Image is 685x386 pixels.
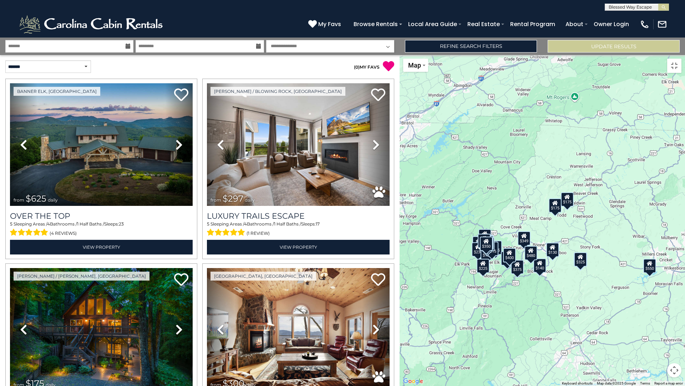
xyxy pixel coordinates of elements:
a: View Property [10,240,193,254]
div: $185 [481,246,493,260]
a: Rental Program [507,18,559,30]
div: $349 [518,231,531,246]
a: [PERSON_NAME] / Blowing Rock, [GEOGRAPHIC_DATA] [210,87,345,96]
span: 1 Half Baths / [77,221,104,227]
div: $175 [561,192,574,207]
div: $350 [480,237,493,251]
a: Local Area Guide [405,18,461,30]
span: 1 Half Baths / [274,221,301,227]
img: White-1-2.png [18,14,166,35]
div: $550 [643,259,656,273]
span: 17 [316,221,320,227]
span: $297 [223,193,243,204]
a: Over The Top [10,211,193,221]
a: Terms [640,381,650,385]
a: Banner Elk, [GEOGRAPHIC_DATA] [14,87,100,96]
span: 0 [355,64,358,70]
div: $400 [503,248,516,262]
div: $175 [549,198,562,213]
img: thumbnail_168695581.jpeg [207,83,390,206]
span: from [210,197,221,203]
div: Sleeping Areas / Bathrooms / Sleeps: [207,221,390,238]
a: View Property [207,240,390,254]
div: $480 [524,246,537,260]
img: mail-regular-white.png [657,19,667,29]
span: 5 [207,221,209,227]
div: $425 [478,234,491,248]
img: Google [401,377,425,386]
button: Toggle fullscreen view [667,59,681,73]
div: Sleeping Areas / Bathrooms / Sleeps: [10,221,193,238]
a: [PERSON_NAME] / [PERSON_NAME], [GEOGRAPHIC_DATA] [14,272,149,281]
img: phone-regular-white.png [640,19,650,29]
a: Add to favorites [174,272,188,288]
span: Map data ©2025 Google [597,381,636,385]
a: About [562,18,587,30]
span: daily [245,197,255,203]
div: $230 [472,242,484,257]
span: 5 [10,221,12,227]
div: $130 [546,243,559,257]
div: $290 [472,236,485,251]
button: Map camera controls [667,363,681,377]
a: [GEOGRAPHIC_DATA], [GEOGRAPHIC_DATA] [210,272,316,281]
div: $125 [478,229,491,243]
button: Keyboard shortcuts [562,381,593,386]
a: Report a map error [654,381,683,385]
span: daily [48,197,58,203]
span: 23 [119,221,124,227]
span: (1 review) [247,229,270,238]
span: 4 [244,221,247,227]
a: Refine Search Filters [405,40,537,53]
span: 4 [47,221,50,227]
a: Owner Login [590,18,633,30]
a: My Favs [308,20,343,29]
button: Update Results [548,40,680,53]
span: from [14,197,24,203]
span: My Favs [318,20,341,29]
div: $225 [477,259,489,273]
div: $325 [574,252,587,267]
a: Add to favorites [371,88,385,103]
a: Luxury Trails Escape [207,211,390,221]
div: $625 [489,241,502,255]
span: ( ) [354,64,360,70]
a: Real Estate [464,18,503,30]
span: (4 reviews) [50,229,77,238]
a: (0)MY FAVS [354,64,380,70]
span: Map [408,61,421,69]
div: $140 [533,258,546,273]
span: $625 [26,193,46,204]
div: $375 [511,260,524,274]
a: Add to favorites [371,272,385,288]
img: thumbnail_167153549.jpeg [10,83,193,206]
a: Open this area in Google Maps (opens a new window) [401,377,425,386]
a: Browse Rentals [350,18,401,30]
div: $230 [501,251,514,266]
a: Add to favorites [174,88,188,103]
button: Change map style [403,59,428,72]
